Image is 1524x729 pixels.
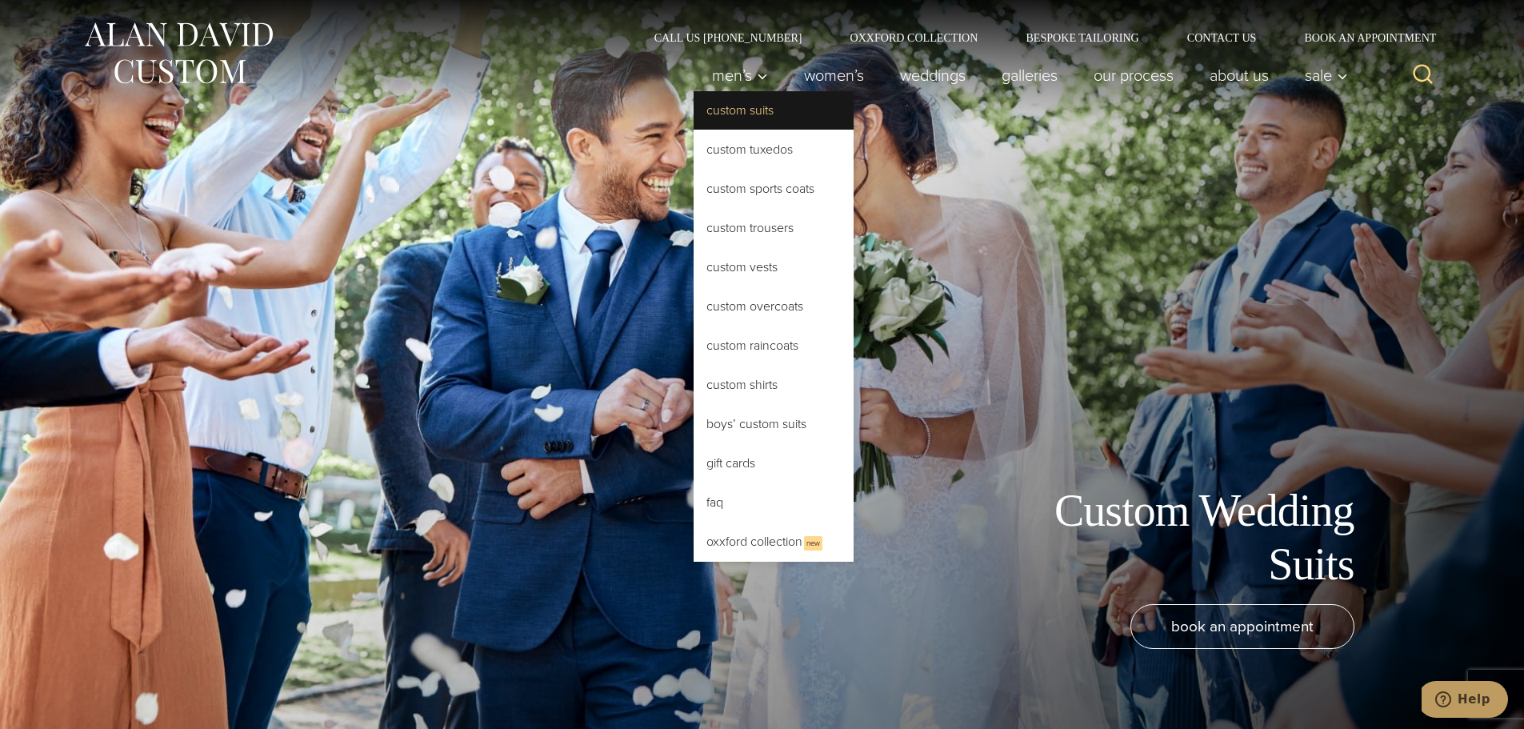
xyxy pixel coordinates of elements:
a: Custom Suits [694,91,854,130]
button: Men’s sub menu toggle [694,59,786,91]
a: About Us [1191,59,1286,91]
a: book an appointment [1130,604,1354,649]
a: Galleries [983,59,1075,91]
a: Book an Appointment [1280,32,1442,43]
h1: Custom Wedding Suits [994,484,1354,591]
nav: Primary Navigation [694,59,1356,91]
img: Alan David Custom [82,18,274,89]
a: Custom Tuxedos [694,130,854,169]
button: View Search Form [1404,56,1442,94]
a: Boys’ Custom Suits [694,405,854,443]
a: Contact Us [1163,32,1281,43]
a: FAQ [694,483,854,522]
a: Our Process [1075,59,1191,91]
a: Custom Vests [694,248,854,286]
button: Sale sub menu toggle [1286,59,1356,91]
a: Oxxford Collection [826,32,1002,43]
a: Call Us [PHONE_NUMBER] [630,32,826,43]
span: book an appointment [1171,615,1314,638]
a: Custom Shirts [694,366,854,404]
nav: Secondary Navigation [630,32,1442,43]
span: New [804,536,822,551]
a: Custom Sports Coats [694,170,854,208]
a: Women’s [786,59,882,91]
a: Oxxford CollectionNew [694,523,854,562]
a: Custom Trousers [694,209,854,247]
a: Gift Cards [694,444,854,483]
a: weddings [882,59,983,91]
a: Bespoke Tailoring [1002,32,1162,43]
a: Custom Raincoats [694,326,854,365]
a: Custom Overcoats [694,287,854,326]
iframe: Opens a widget where you can chat to one of our agents [1422,681,1508,721]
